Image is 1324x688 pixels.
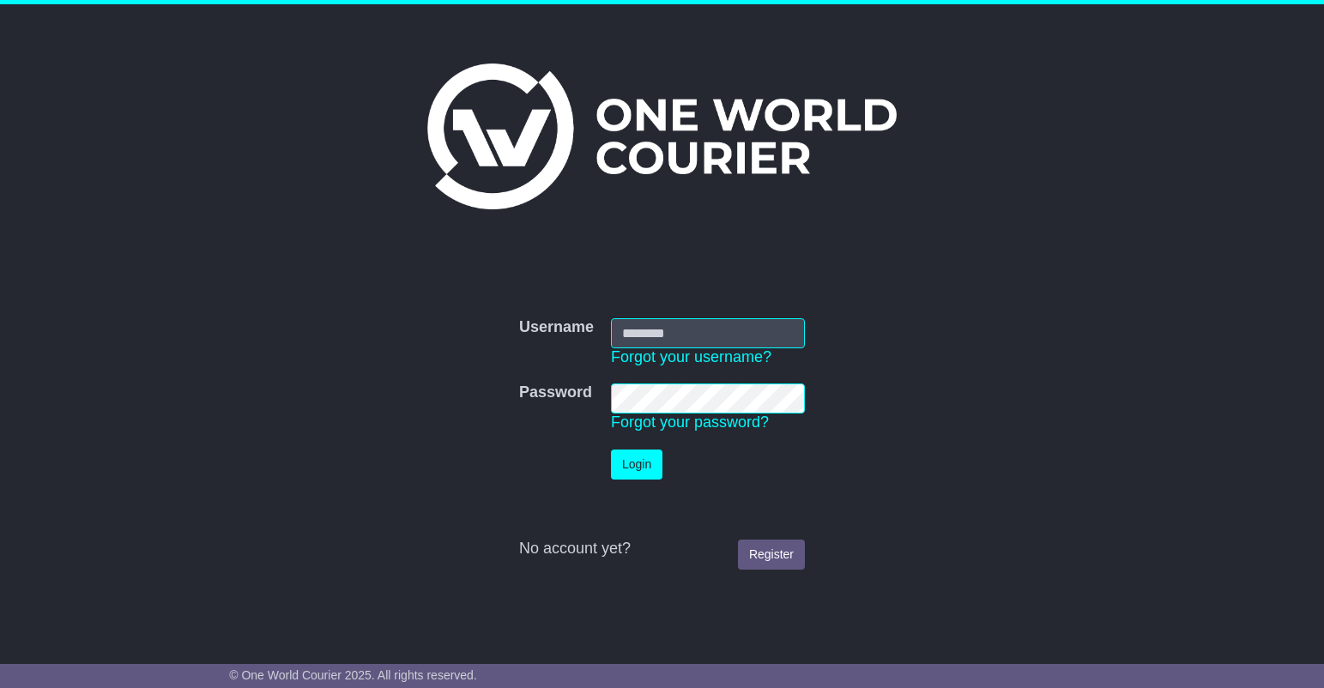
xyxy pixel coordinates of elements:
[611,348,771,365] a: Forgot your username?
[229,668,477,682] span: © One World Courier 2025. All rights reserved.
[427,63,896,209] img: One World
[519,540,805,558] div: No account yet?
[611,450,662,480] button: Login
[611,413,769,431] a: Forgot your password?
[519,318,594,337] label: Username
[519,383,592,402] label: Password
[738,540,805,570] a: Register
